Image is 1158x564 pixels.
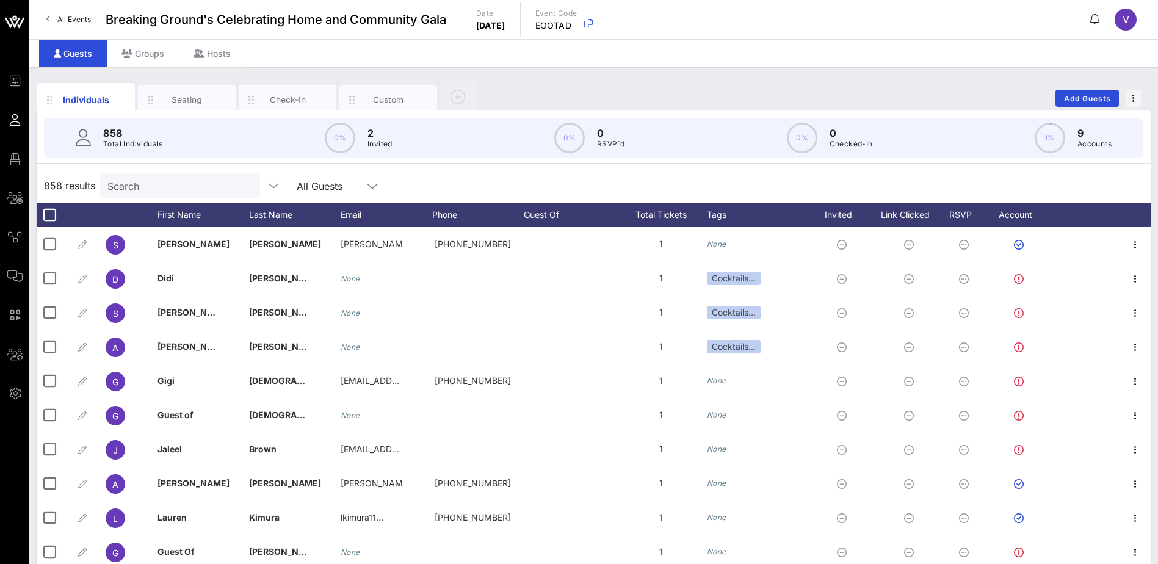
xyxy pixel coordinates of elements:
span: Add Guests [1063,94,1112,103]
div: 1 [615,398,707,432]
div: Link Clicked [878,203,945,227]
div: All Guests [297,181,342,192]
span: +16462084857 [435,239,511,249]
div: First Name [157,203,249,227]
p: [DATE] [476,20,505,32]
div: Seating [160,94,214,106]
div: Individuals [59,93,114,106]
div: 1 [615,227,707,261]
span: G [112,411,118,421]
div: Groups [107,40,179,67]
i: None [707,376,726,385]
span: Didi [157,273,174,283]
span: +12013609373 [435,375,511,386]
a: All Events [39,10,98,29]
p: EOOTAD [535,20,577,32]
span: [PERSON_NAME] [249,239,321,249]
span: G [112,377,118,387]
i: None [707,479,726,488]
p: Checked-In [830,138,873,150]
span: Guest of [157,410,194,420]
div: Cocktails… [707,340,761,353]
div: Phone [432,203,524,227]
span: [DEMOGRAPHIC_DATA] [249,375,346,386]
span: Kimura [249,512,280,522]
div: Invited [811,203,878,227]
i: None [707,410,726,419]
div: 1 [615,364,707,398]
p: 2 [367,126,393,140]
span: Breaking Ground's Celebrating Home and Community Gala [106,10,446,29]
span: [PERSON_NAME] [249,273,321,283]
span: +12016930310 [435,478,511,488]
div: Check-In [261,94,315,106]
div: Hosts [179,40,245,67]
span: S [113,308,118,319]
span: [DEMOGRAPHIC_DATA] [249,410,346,420]
div: 1 [615,330,707,364]
p: 858 [103,126,163,140]
div: Last Name [249,203,341,227]
span: [EMAIL_ADDRESS][DOMAIN_NAME] [341,375,488,386]
div: 1 [615,466,707,501]
div: Cocktails… [707,306,761,319]
p: [PERSON_NAME].[PERSON_NAME]… [341,227,402,261]
span: Guest Of [157,546,195,557]
span: Lauren [157,512,187,522]
div: 1 [615,501,707,535]
div: 1 [615,261,707,295]
span: [PERSON_NAME] [157,478,230,488]
i: None [707,547,726,556]
span: All Events [57,15,91,24]
i: None [341,342,360,352]
i: None [707,239,726,248]
p: 0 [830,126,873,140]
p: [PERSON_NAME].[PERSON_NAME]… [341,466,402,501]
span: [PERSON_NAME] [249,307,321,317]
span: 858 results [44,178,95,193]
span: [PERSON_NAME] [157,341,230,352]
i: None [341,308,360,317]
span: Jaleel [157,444,182,454]
p: RSVP`d [597,138,624,150]
span: [PERSON_NAME] [157,307,230,317]
i: None [341,548,360,557]
div: Cocktails… [707,272,761,285]
i: None [341,411,360,420]
span: A [112,479,118,490]
span: [EMAIL_ADDRESS][DOMAIN_NAME] [341,444,488,454]
div: Total Tickets [615,203,707,227]
div: 1 [615,295,707,330]
span: S [113,240,118,250]
div: All Guests [289,173,387,198]
i: None [707,513,726,522]
i: None [341,274,360,283]
p: Invited [367,138,393,150]
p: lkimura11… [341,501,383,535]
div: Guest Of [524,203,615,227]
span: [PERSON_NAME] [157,239,230,249]
div: Account [988,203,1055,227]
div: V [1115,9,1137,31]
span: Gigi [157,375,175,386]
span: A [112,342,118,353]
div: Tags [707,203,811,227]
button: Add Guests [1055,90,1119,107]
span: [PERSON_NAME] [249,478,321,488]
div: RSVP [945,203,988,227]
div: Guests [39,40,107,67]
div: 1 [615,432,707,466]
p: 9 [1077,126,1112,140]
span: J [113,445,118,455]
span: Brown [249,444,277,454]
p: 0 [597,126,624,140]
span: +18184341416 [435,512,511,522]
p: Date [476,7,505,20]
p: Accounts [1077,138,1112,150]
span: [PERSON_NAME] & [PERSON_NAME] [249,546,402,557]
i: None [707,444,726,454]
p: Event Code [535,7,577,20]
span: L [113,513,118,524]
div: Custom [361,94,416,106]
span: D [112,274,118,284]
